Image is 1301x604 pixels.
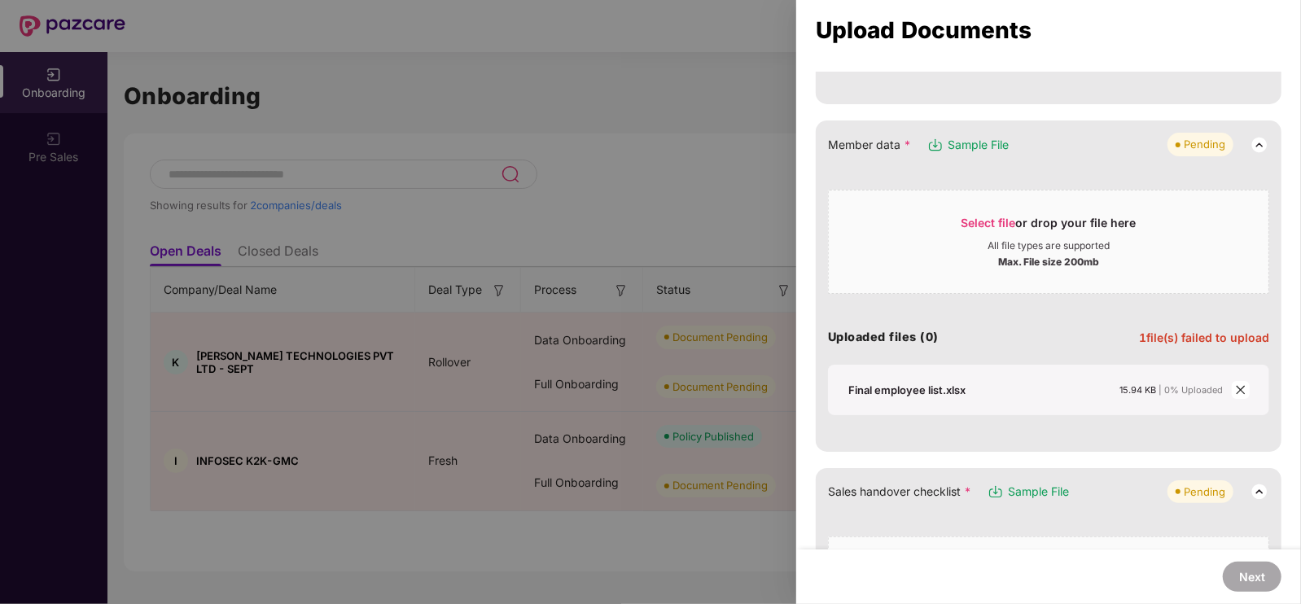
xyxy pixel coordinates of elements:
img: svg+xml;base64,PHN2ZyB3aWR0aD0iMjQiIGhlaWdodD0iMjQiIHZpZXdCb3g9IjAgMCAyNCAyNCIgZmlsbD0ibm9uZSIgeG... [1250,482,1269,501]
div: Max. File size 200mb [998,252,1099,269]
span: 1 file(s) failed to upload [1139,330,1269,344]
div: Pending [1184,484,1225,500]
img: svg+xml;base64,PHN2ZyB3aWR0aD0iMjQiIGhlaWdodD0iMjQiIHZpZXdCb3g9IjAgMCAyNCAyNCIgZmlsbD0ibm9uZSIgeG... [1250,135,1269,155]
h4: Uploaded files (0) [828,329,939,345]
span: Select fileor drop your file hereAll file types are supportedMax. File size 200mb [829,203,1268,281]
div: All file types are supported [988,239,1110,252]
div: Final employee list.xlsx [848,383,966,397]
div: Pending [1184,136,1225,152]
span: Select file [962,216,1016,230]
div: or drop your file here [962,215,1137,239]
span: Sales handover checklist [828,483,971,501]
img: svg+xml;base64,PHN2ZyB3aWR0aD0iMTYiIGhlaWdodD0iMTciIHZpZXdCb3g9IjAgMCAxNiAxNyIgZmlsbD0ibm9uZSIgeG... [927,137,944,153]
span: 15.94 KB [1119,384,1156,396]
span: close [1232,381,1250,399]
span: Member data [828,136,911,154]
span: Sample File [1008,483,1069,501]
div: Upload Documents [816,21,1281,39]
span: Sample File [948,136,1009,154]
img: svg+xml;base64,PHN2ZyB3aWR0aD0iMTYiIGhlaWdodD0iMTciIHZpZXdCb3g9IjAgMCAxNiAxNyIgZmlsbD0ibm9uZSIgeG... [988,484,1004,500]
span: | 0% Uploaded [1159,384,1223,396]
button: Next [1223,562,1281,592]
